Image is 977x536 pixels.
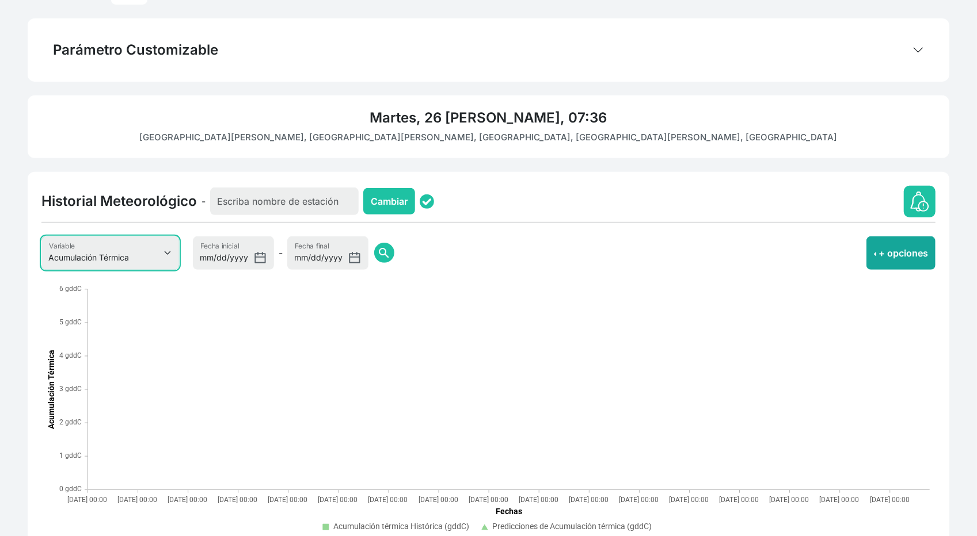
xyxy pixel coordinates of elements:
[377,246,391,260] span: search
[496,507,522,516] text: Fechas
[669,496,709,504] text: [DATE] 00:00
[47,350,56,429] text: Acumulación Térmica
[117,496,157,504] text: [DATE] 00:00
[374,243,394,263] button: search
[619,496,659,504] text: [DATE] 00:00
[769,496,809,504] text: [DATE] 00:00
[218,496,257,504] text: [DATE] 00:00
[53,41,218,59] h4: Parámetro Customizable
[569,496,609,504] text: [DATE] 00:00
[60,485,82,493] text: 0 gddC
[368,496,408,504] text: [DATE] 00:00
[492,522,652,531] text: Predicciones de Acumulación térmica (gddC)
[60,285,82,293] text: 6 gddC
[60,451,82,460] text: 1 gddC
[419,496,458,504] text: [DATE] 00:00
[41,109,936,127] h4: Martes, 26 [PERSON_NAME], 07:36
[60,385,82,393] text: 3 gddC
[60,418,82,426] text: 2 gddC
[866,236,936,270] button: + opciones
[202,194,206,208] span: -
[482,522,652,531] g: Predicciones de Acumulación térmica (gddC) series is showing, press enter to hide the Prediccione...
[60,318,82,326] text: 5 gddC
[268,496,307,504] text: [DATE] 00:00
[67,496,107,504] text: [DATE] 00:00
[41,131,936,144] p: [GEOGRAPHIC_DATA][PERSON_NAME], [GEOGRAPHIC_DATA][PERSON_NAME], [GEOGRAPHIC_DATA], [GEOGRAPHIC_DA...
[469,496,508,504] text: [DATE] 00:00
[819,496,859,504] text: [DATE] 00:00
[420,194,434,209] img: status
[41,32,936,68] button: Parámetro Customizable
[318,496,358,504] text: [DATE] 00:00
[363,188,415,215] button: Cambiar
[719,496,759,504] text: [DATE] 00:00
[210,187,359,215] input: Escriba nombre de estación
[870,496,910,504] text: [DATE] 00:00
[519,496,558,504] text: [DATE] 00:00
[168,496,207,504] text: [DATE] 00:00
[279,246,283,260] span: -
[333,522,469,531] text: Acumulación térmica Histórica (gddC)
[41,193,197,210] h4: Historial Meteorológico
[323,522,469,531] g: Acumulación térmica Histórica (gddC) series is showing, press enter to hide the Acumulación térmi...
[60,351,82,359] text: 4 gddC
